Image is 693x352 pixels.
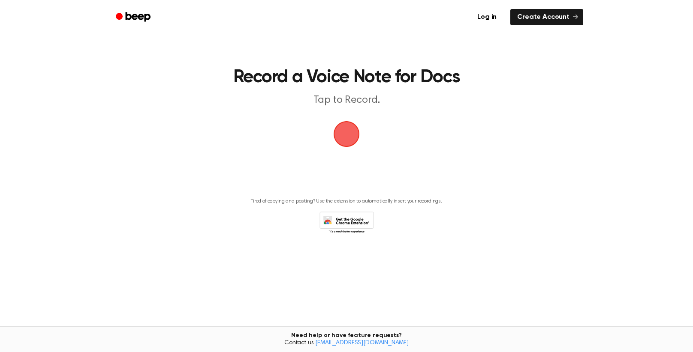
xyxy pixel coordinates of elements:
[469,7,505,27] a: Log in
[127,69,566,87] h1: Record a Voice Note for Docs
[182,93,511,107] p: Tap to Record.
[315,340,409,346] a: [EMAIL_ADDRESS][DOMAIN_NAME]
[110,9,158,26] a: Beep
[334,121,359,147] button: Beep Logo
[5,340,688,347] span: Contact us
[510,9,583,25] a: Create Account
[251,198,442,205] p: Tired of copying and pasting? Use the extension to automatically insert your recordings.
